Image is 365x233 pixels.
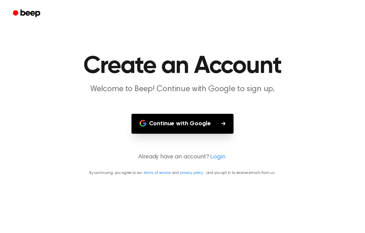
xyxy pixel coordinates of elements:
button: Continue with Google [131,114,234,134]
a: terms of service [144,171,170,175]
a: Login [210,153,225,162]
a: Beep [8,7,46,20]
p: By continuing, you agree to our and , and you opt in to receive emails from us. [8,170,357,176]
a: privacy policy [180,171,203,175]
p: Welcome to Beep! Continue with Google to sign up. [53,84,312,95]
h1: Create an Account [9,54,356,78]
p: Already have an account? [8,153,357,162]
